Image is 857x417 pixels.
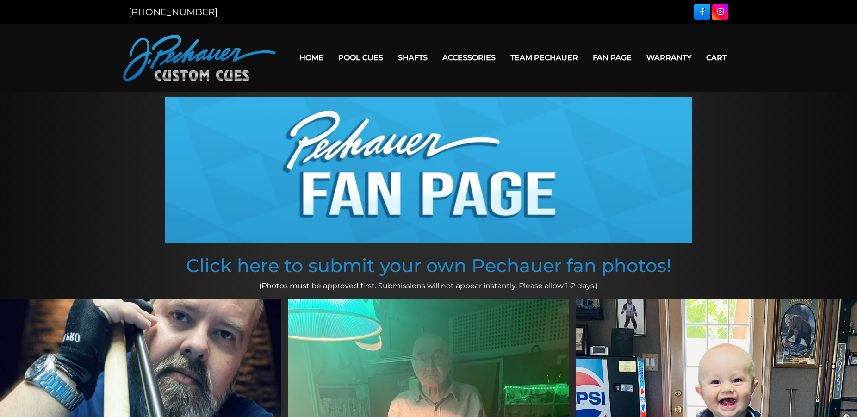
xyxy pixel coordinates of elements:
a: [PHONE_NUMBER] [129,6,217,18]
a: Shafts [391,46,435,69]
a: Fan Page [585,46,639,69]
a: Accessories [435,46,503,69]
a: Team Pechauer [503,46,585,69]
a: Cart [699,46,734,69]
a: Warranty [639,46,699,69]
a: Pool Cues [331,46,391,69]
a: Click here to submit your own Pechauer fan photos! [186,254,671,277]
a: Home [292,46,331,69]
img: Pechauer Custom Cues [123,35,276,81]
